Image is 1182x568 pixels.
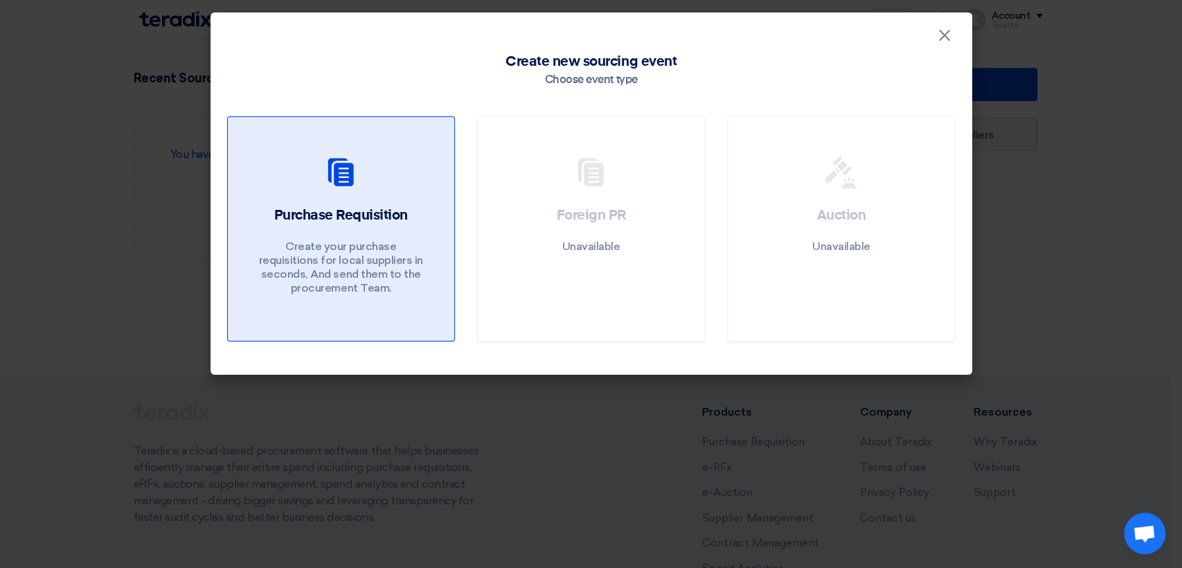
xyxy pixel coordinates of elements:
[258,240,424,295] p: Create your purchase requisitions for local suppliers in seconds, And send them to the procuremen...
[505,51,677,72] span: Create new sourcing event
[227,116,455,341] a: Purchase Requisition Create your purchase requisitions for local suppliers in seconds, And send t...
[562,240,620,254] p: Unavailable
[812,240,870,254] p: Unavailable
[1124,513,1165,554] div: Open chat
[556,208,625,222] span: Foreign PR
[545,72,638,89] div: Choose event type
[274,206,407,225] h2: Purchase Requisition
[938,25,951,53] span: ×
[817,208,866,222] span: Auction
[926,22,962,50] button: Close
